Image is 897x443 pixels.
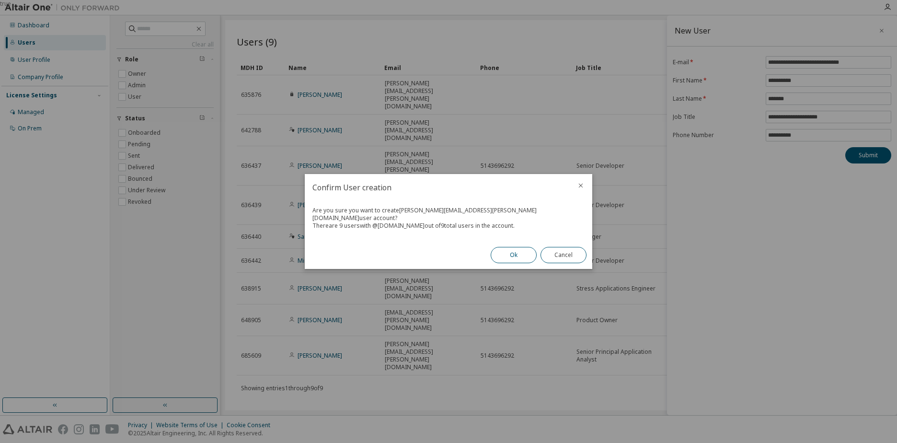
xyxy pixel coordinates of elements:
[305,174,569,201] h2: Confirm User creation
[491,247,537,263] button: Ok
[540,247,586,263] button: Cancel
[312,222,585,230] div: There are 9 users with @ [DOMAIN_NAME] out of 9 total users in the account.
[577,182,585,189] button: close
[312,207,585,222] div: Are you sure you want to create [PERSON_NAME][EMAIL_ADDRESS][PERSON_NAME][DOMAIN_NAME] user account?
